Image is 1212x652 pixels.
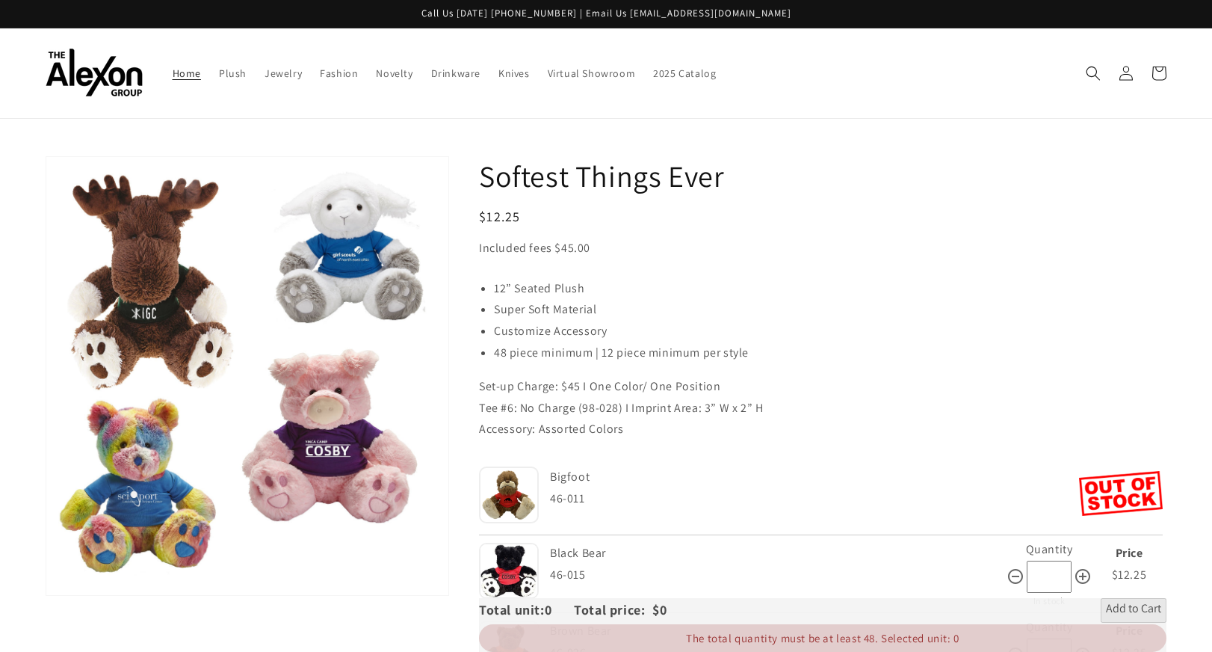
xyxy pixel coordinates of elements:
span: Jewelry [265,67,302,80]
li: Customize Accessory [494,321,1166,342]
label: Quantity [1026,541,1073,557]
a: Plush [210,58,256,89]
span: $0 [652,601,667,618]
a: Fashion [311,58,367,89]
span: Plush [219,67,247,80]
div: Total unit: Total price: [479,598,652,622]
div: 46-011 [550,488,1079,510]
span: $12.25 [1112,567,1147,582]
span: Accessory: Assorted Colors [479,421,624,437]
button: Add to Cart [1101,598,1166,622]
h1: Softest Things Ever [479,156,1166,195]
div: In stock [1007,593,1092,609]
li: 48 piece minimum | 12 piece minimum per style [494,342,1166,364]
a: Home [164,58,210,89]
div: Bigfoot [550,467,1075,488]
div: Black Bear [550,543,1003,565]
span: Knives [498,67,530,80]
img: Black Bear [479,543,539,599]
a: Novelty [367,58,421,89]
div: The total quantity must be at least 48. Selected unit: 0 [479,624,1166,652]
div: 46-015 [550,565,1007,586]
img: The Alexon Group [46,49,143,97]
span: $12.25 [479,208,521,225]
a: Virtual Showroom [539,58,645,89]
img: Out of Stock Bigfoot [1079,471,1163,516]
span: Virtual Showroom [548,67,636,80]
div: Price [1095,543,1163,565]
span: Fashion [320,67,358,80]
li: 12” Seated Plush [494,278,1166,300]
span: Add to Cart [1106,601,1161,619]
span: Included fees $45.00 [479,240,590,256]
span: Novelty [376,67,412,80]
span: Home [173,67,201,80]
span: Drinkware [431,67,480,80]
span: 0 [545,601,575,618]
img: Bigfoot [479,467,539,523]
span: 2025 Catalog [653,67,716,80]
a: Jewelry [256,58,311,89]
a: 2025 Catalog [644,58,725,89]
a: Knives [489,58,539,89]
p: Tee #6: No Charge (98-028) I Imprint Area: 3” W x 2” H [479,398,1166,419]
li: Super Soft Material [494,299,1166,321]
summary: Search [1077,57,1110,90]
p: Set-up Charge: $45 I One Color/ One Position [479,376,1166,398]
a: Drinkware [422,58,489,89]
